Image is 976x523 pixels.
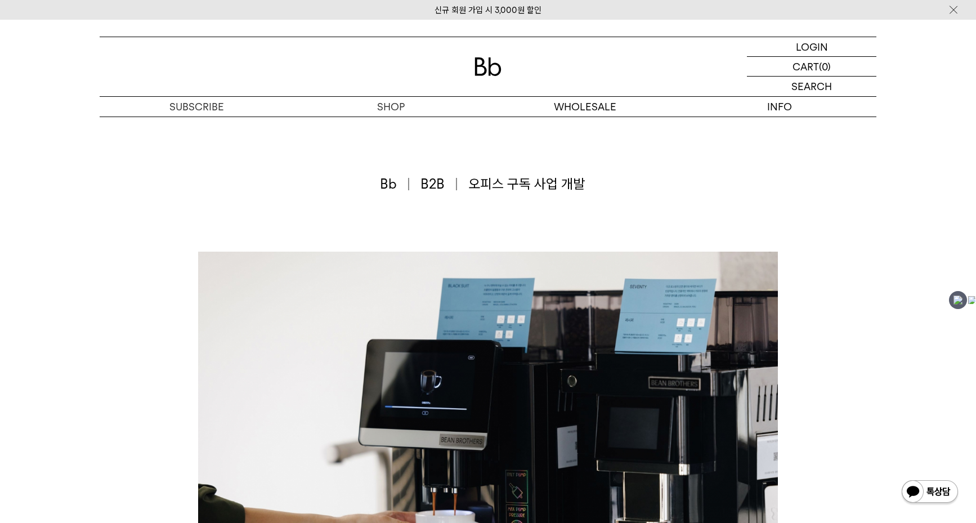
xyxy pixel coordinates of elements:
a: CART (0) [747,57,876,77]
p: (0) [819,57,831,76]
img: 카카오톡 채널 1:1 채팅 버튼 [901,479,959,506]
a: 신규 회원 가입 시 3,000원 할인 [435,5,541,15]
span: B2B [420,175,457,194]
span: 오피스 구독 사업 개발 [468,175,585,194]
a: SUBSCRIBE [100,97,294,117]
p: WHOLESALE [488,97,682,117]
a: SHOP [294,97,488,117]
span: Bb [380,175,409,194]
p: SEARCH [791,77,832,96]
a: LOGIN [747,37,876,57]
p: CART [793,57,819,76]
img: 로고 [474,57,502,76]
p: LOGIN [796,37,828,56]
p: INFO [682,97,876,117]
